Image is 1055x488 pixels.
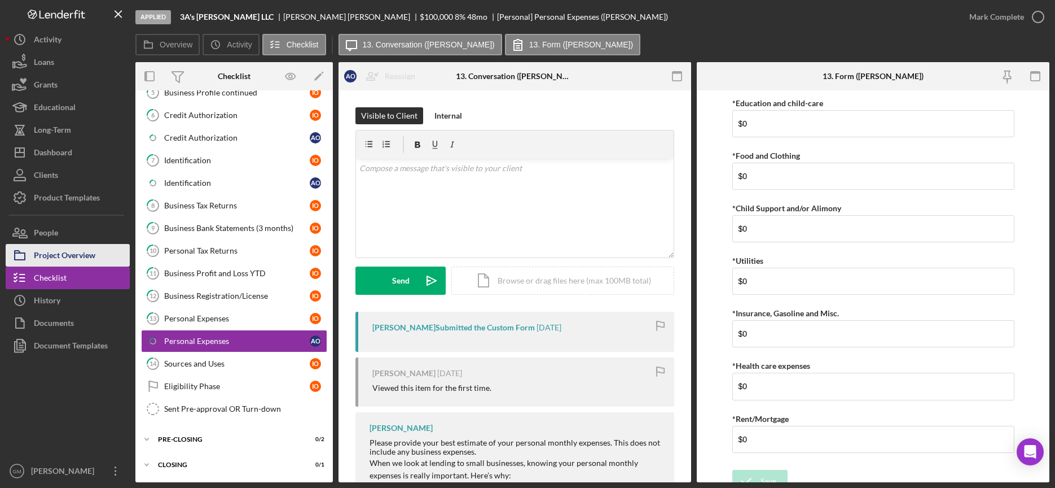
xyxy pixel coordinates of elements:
div: Sources and Uses [164,359,310,368]
button: Send [355,267,446,295]
label: *Child Support and/or Alimony [732,203,841,213]
div: 13. Conversation ([PERSON_NAME]) [456,72,573,81]
div: 13. Form ([PERSON_NAME]) [823,72,924,81]
button: Checklist [6,267,130,289]
a: Documents [6,312,130,334]
div: I O [310,313,321,324]
a: 13Personal ExpensesIO [141,307,327,330]
div: I O [310,87,321,98]
button: Visible to Client [355,107,423,124]
time: 2025-07-25 02:09 [437,369,462,378]
div: 8 % [455,12,465,21]
div: Dashboard [34,141,72,167]
a: Eligibility PhaseIO [141,375,327,398]
a: 6Credit AuthorizationIO [141,104,327,127]
button: Educational [6,96,130,119]
label: *Insurance, Gasoline and Misc. [732,308,839,318]
div: [PERSON_NAME] [PERSON_NAME] [283,12,420,21]
tspan: 12 [150,292,156,299]
div: Sent Pre-approval OR Turn-down [164,404,327,413]
div: Send [392,267,410,295]
a: 14Sources and UsesIO [141,352,327,375]
label: 13. Conversation ([PERSON_NAME]) [363,40,495,49]
label: *Food and Clothing [732,151,800,160]
label: Overview [160,40,192,49]
div: Pre-Closing [158,436,296,443]
button: People [6,221,130,244]
a: 11Business Profit and Loss YTDIO [141,262,327,285]
div: Business Tax Returns [164,201,310,210]
div: Document Templates [34,334,108,360]
button: AOReassign [339,65,427,88]
tspan: 11 [150,269,156,277]
div: Please provide your best estimate of your personal monthly expenses. This does not include any bu... [370,438,663,456]
div: Credit Authorization [164,111,310,120]
div: Educational [34,96,76,121]
div: [PERSON_NAME] [372,369,436,378]
div: Documents [34,312,74,337]
div: Checklist [218,72,250,81]
div: Identification [164,156,310,165]
button: Clients [6,164,130,186]
div: Activity [34,28,61,54]
div: Business Profile continued [164,88,310,97]
a: 8Business Tax ReturnsIO [141,194,327,217]
a: 12Business Registration/LicenseIO [141,285,327,307]
div: Reassign [385,65,415,88]
div: I O [310,245,321,256]
div: Project Overview [34,244,95,269]
a: 9Business Bank Statements (3 months)IO [141,217,327,239]
div: I O [310,155,321,166]
label: *Rent/Mortgage [732,414,789,424]
button: Overview [135,34,200,55]
tspan: 8 [151,202,155,209]
div: Open Intercom Messenger [1017,438,1044,465]
div: Loans [34,51,54,76]
button: Grants [6,73,130,96]
button: 13. Form ([PERSON_NAME]) [505,34,640,55]
tspan: 5 [151,89,155,96]
a: 5Business Profile continuedIO [141,81,327,104]
div: 0 / 2 [304,436,324,443]
label: *Education and child-care [732,98,823,108]
a: IdentificationAO [141,172,327,194]
div: [PERSON_NAME] [28,460,102,485]
button: Dashboard [6,141,130,164]
div: Viewed this item for the first time. [372,384,491,393]
div: Product Templates [34,186,100,212]
div: 48 mo [467,12,487,21]
button: 13. Conversation ([PERSON_NAME]) [339,34,502,55]
div: Eligibility Phase [164,382,310,391]
button: Project Overview [6,244,130,267]
tspan: 10 [150,247,157,254]
button: Activity [6,28,130,51]
tspan: 7 [151,156,155,164]
label: *Utilities [732,256,763,265]
button: Document Templates [6,334,130,357]
tspan: 13 [150,315,156,322]
button: Long-Term [6,119,130,141]
a: 7IdentificationIO [141,149,327,172]
time: 2025-07-25 02:09 [537,323,561,332]
div: Visible to Client [361,107,417,124]
a: Credit AuthorizationAO [141,127,327,149]
a: History [6,289,130,312]
tspan: 14 [150,360,157,367]
tspan: 6 [151,111,155,119]
label: Checklist [287,40,319,49]
div: Personal Expenses [164,337,310,346]
div: Business Registration/License [164,291,310,300]
div: 0 / 1 [304,461,324,468]
text: GM [12,468,21,474]
div: Identification [164,178,310,188]
div: People [34,221,58,247]
a: Product Templates [6,186,130,209]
